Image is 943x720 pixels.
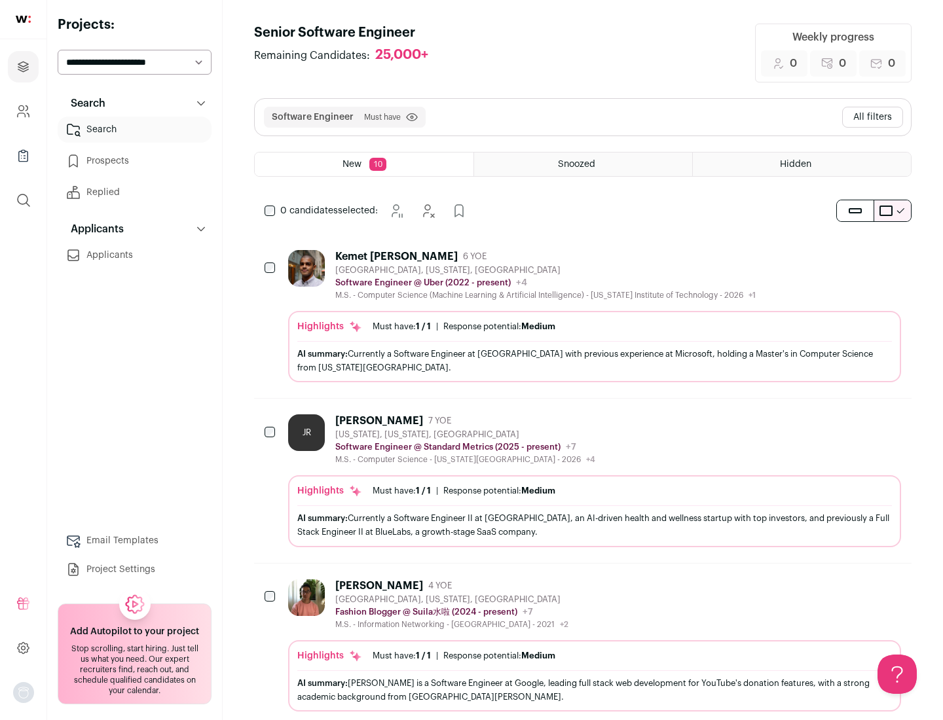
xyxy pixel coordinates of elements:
[58,179,212,206] a: Replied
[297,679,348,687] span: AI summary:
[288,250,325,287] img: 927442a7649886f10e33b6150e11c56b26abb7af887a5a1dd4d66526963a6550.jpg
[566,442,576,452] span: +7
[335,579,423,592] div: [PERSON_NAME]
[446,198,472,224] button: Add to Prospects
[792,29,874,45] div: Weekly progress
[383,198,409,224] button: Snooze
[288,414,325,451] div: JR
[58,216,212,242] button: Applicants
[335,278,511,288] p: Software Engineer @ Uber (2022 - present)
[521,651,555,660] span: Medium
[523,607,533,617] span: +7
[790,56,797,71] span: 0
[58,603,212,704] a: Add Autopilot to your project Stop scrolling, start hiring. Just tell us what you need. Our exper...
[749,291,756,299] span: +1
[780,160,811,169] span: Hidden
[369,158,386,171] span: 10
[428,581,452,591] span: 4 YOE
[416,486,431,495] span: 1 / 1
[415,198,441,224] button: Hide
[521,486,555,495] span: Medium
[373,321,555,332] ul: |
[521,322,555,331] span: Medium
[297,484,362,497] div: Highlights
[463,251,487,262] span: 6 YOE
[516,278,527,287] span: +4
[58,556,212,583] a: Project Settings
[288,250,901,382] a: Kemet [PERSON_NAME] 6 YOE [GEOGRAPHIC_DATA], [US_STATE], [GEOGRAPHIC_DATA] Software Engineer @ Ub...
[297,350,348,358] span: AI summary:
[58,90,212,117] button: Search
[443,651,555,661] div: Response potential:
[58,242,212,268] a: Applicants
[58,528,212,554] a: Email Templates
[474,153,692,176] a: Snoozed
[297,676,892,704] div: [PERSON_NAME] is a Software Engineer at Google, leading full stack web development for YouTube's ...
[335,619,568,630] div: M.S. - Information Networking - [GEOGRAPHIC_DATA] - 2021
[335,607,517,617] p: Fashion Blogger @ Suila水啦 (2024 - present)
[335,250,458,263] div: Kemet [PERSON_NAME]
[842,107,903,128] button: All filters
[373,651,555,661] ul: |
[254,24,441,42] h1: Senior Software Engineer
[8,51,39,82] a: Projects
[13,682,34,703] button: Open dropdown
[335,454,595,465] div: M.S. - Computer Science - [US_STATE][GEOGRAPHIC_DATA] - 2026
[335,442,561,452] p: Software Engineer @ Standard Metrics (2025 - present)
[416,322,431,331] span: 1 / 1
[297,514,348,522] span: AI summary:
[335,594,568,605] div: [GEOGRAPHIC_DATA], [US_STATE], [GEOGRAPHIC_DATA]
[13,682,34,703] img: nopic.png
[342,160,361,169] span: New
[16,16,31,23] img: wellfound-shorthand-0d5821cbd27db2630d0214b213865d53afaa358527fdda9d0ea32b1df1b89c2c.svg
[693,153,911,176] a: Hidden
[70,625,199,638] h2: Add Autopilot to your project
[66,643,203,696] div: Stop scrolling, start hiring. Just tell us what you need. Our expert recruiters find, reach out, ...
[288,414,901,547] a: JR [PERSON_NAME] 7 YOE [US_STATE], [US_STATE], [GEOGRAPHIC_DATA] Software Engineer @ Standard Met...
[878,655,917,694] iframe: Help Scout Beacon - Open
[297,347,892,374] div: Currently a Software Engineer at [GEOGRAPHIC_DATA] with previous experience at Microsoft, holding...
[8,96,39,127] a: Company and ATS Settings
[364,112,401,122] span: Must have
[58,117,212,143] a: Search
[373,486,431,496] div: Must have:
[63,221,124,237] p: Applicants
[58,148,212,174] a: Prospects
[558,160,595,169] span: Snoozed
[254,48,370,63] span: Remaining Candidates:
[560,621,568,628] span: +2
[297,320,362,333] div: Highlights
[373,651,431,661] div: Must have:
[888,56,895,71] span: 0
[8,140,39,171] a: Company Lists
[280,206,338,215] span: 0 candidates
[58,16,212,34] h2: Projects:
[335,429,595,440] div: [US_STATE], [US_STATE], [GEOGRAPHIC_DATA]
[416,651,431,660] span: 1 / 1
[297,649,362,662] div: Highlights
[63,96,105,111] p: Search
[335,290,756,300] div: M.S. - Computer Science (Machine Learning & Artificial Intelligence) - [US_STATE] Institute of Te...
[280,204,378,217] span: selected:
[443,321,555,332] div: Response potential:
[272,111,354,124] button: Software Engineer
[375,47,428,63] div: 25,000+
[288,579,325,616] img: ebffc8b94a612106133ad1a79c5dcc917f1f343d62299c503ebb759c428adb03.jpg
[335,414,423,427] div: [PERSON_NAME]
[443,486,555,496] div: Response potential:
[373,486,555,496] ul: |
[288,579,901,711] a: [PERSON_NAME] 4 YOE [GEOGRAPHIC_DATA], [US_STATE], [GEOGRAPHIC_DATA] Fashion Blogger @ Suila水啦 (2...
[373,321,431,332] div: Must have:
[586,456,595,463] span: +4
[839,56,846,71] span: 0
[335,265,756,276] div: [GEOGRAPHIC_DATA], [US_STATE], [GEOGRAPHIC_DATA]
[297,511,892,539] div: Currently a Software Engineer II at [GEOGRAPHIC_DATA], an AI-driven health and wellness startup w...
[428,416,451,426] span: 7 YOE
